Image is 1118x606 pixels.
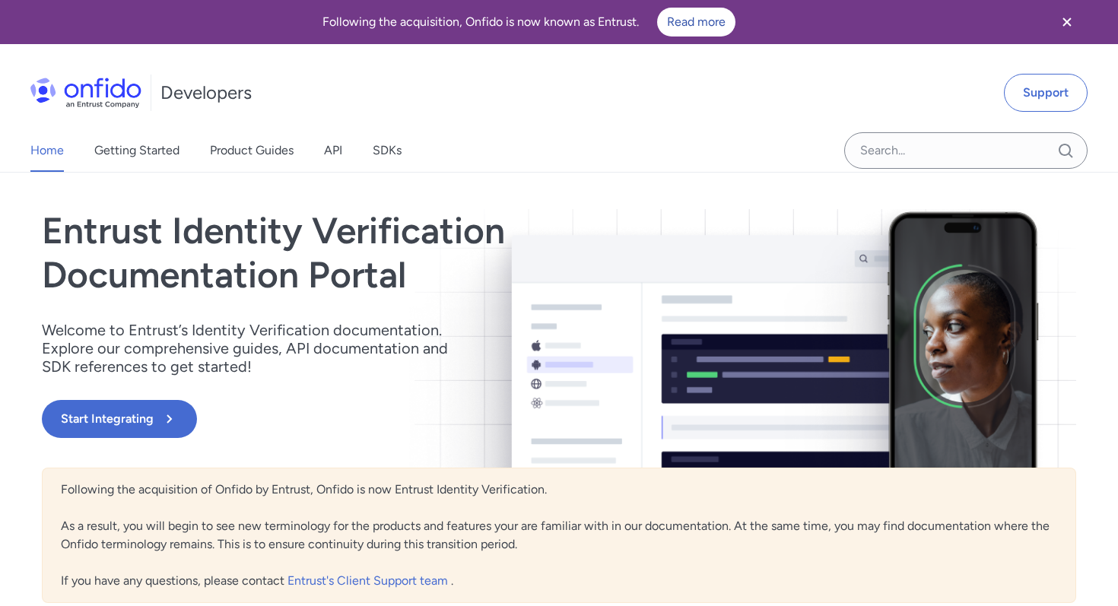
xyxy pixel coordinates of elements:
[373,129,402,172] a: SDKs
[42,468,1076,603] div: Following the acquisition of Onfido by Entrust, Onfido is now Entrust Identity Verification. As a...
[94,129,179,172] a: Getting Started
[657,8,735,36] a: Read more
[42,209,766,297] h1: Entrust Identity Verification Documentation Portal
[160,81,252,105] h1: Developers
[30,78,141,108] img: Onfido Logo
[1004,74,1088,112] a: Support
[210,129,294,172] a: Product Guides
[42,400,766,438] a: Start Integrating
[18,8,1039,36] div: Following the acquisition, Onfido is now known as Entrust.
[42,400,197,438] button: Start Integrating
[30,129,64,172] a: Home
[1039,3,1095,41] button: Close banner
[1058,13,1076,31] svg: Close banner
[287,573,451,588] a: Entrust's Client Support team
[324,129,342,172] a: API
[844,132,1088,169] input: Onfido search input field
[42,321,468,376] p: Welcome to Entrust’s Identity Verification documentation. Explore our comprehensive guides, API d...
